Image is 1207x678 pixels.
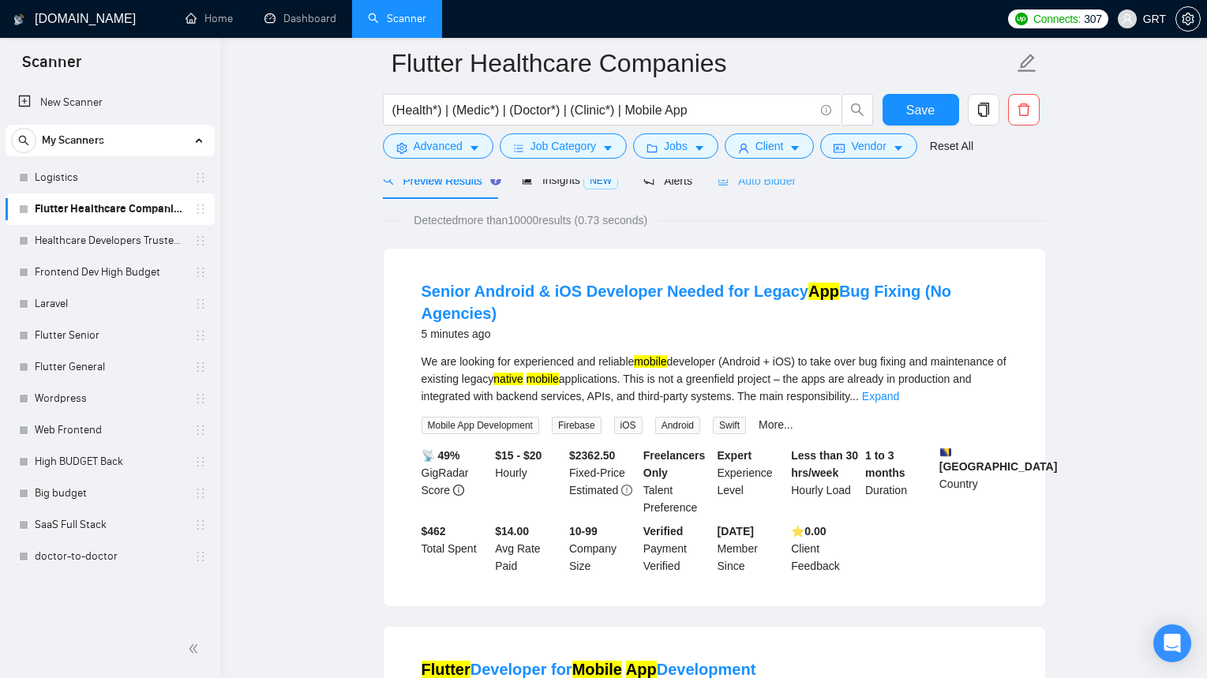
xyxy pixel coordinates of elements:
span: Jobs [664,137,688,155]
b: [DATE] [718,525,754,538]
a: Senior Android & iOS Developer Needed for LegacyAppBug Fixing (No Agencies) [422,283,952,322]
span: Scanner [9,51,94,84]
span: Alerts [643,174,692,187]
div: Open Intercom Messenger [1153,624,1191,662]
b: $ 462 [422,525,446,538]
a: Laravel [35,288,185,320]
span: holder [194,392,207,405]
div: Payment Verified [640,523,714,575]
a: Web Frontend [35,414,185,446]
div: 5 minutes ago [422,324,1007,343]
mark: Flutter [422,661,470,678]
li: My Scanners [6,125,215,572]
span: Preview Results [383,174,497,187]
a: High BUDGET Back [35,446,185,478]
span: Swift [713,417,746,434]
span: holder [194,424,207,436]
span: holder [194,298,207,310]
span: caret-down [694,142,705,154]
span: search [383,174,394,185]
span: holder [194,361,207,373]
span: exclamation-circle [621,485,632,496]
mark: mobile [634,355,666,368]
li: New Scanner [6,87,215,118]
a: FlutterDeveloper forMobile AppDevelopment [422,661,756,678]
span: iOS [614,417,643,434]
a: Big budget [35,478,185,509]
div: Company Size [566,523,640,575]
span: setting [396,142,407,154]
span: holder [194,266,207,279]
button: setting [1175,6,1201,32]
span: NEW [583,172,618,189]
span: Save [906,100,935,120]
span: Connects: [1033,10,1081,28]
div: Country [936,447,1010,516]
span: search [842,103,872,117]
mark: App [808,283,839,300]
button: search [11,128,36,153]
span: Auto Bidder [718,174,796,187]
span: ... [849,390,859,403]
span: area-chart [522,174,533,185]
a: Healthcare Developers Trusted Clients [35,225,185,257]
span: caret-down [789,142,800,154]
button: idcardVendorcaret-down [820,133,916,159]
b: $15 - $20 [495,449,542,462]
a: Logistics [35,162,185,193]
span: caret-down [469,142,480,154]
a: Wordpress [35,383,185,414]
a: SaaS Full Stack [35,509,185,541]
a: More... [759,418,793,431]
button: folderJobscaret-down [633,133,718,159]
b: Expert [718,449,752,462]
span: Detected more than 10000 results (0.73 seconds) [403,212,658,229]
a: dashboardDashboard [264,12,336,25]
span: 307 [1084,10,1101,28]
b: 10-99 [569,525,598,538]
a: setting [1175,13,1201,25]
div: Client Feedback [788,523,862,575]
span: My Scanners [42,125,104,156]
a: Reset All [930,137,973,155]
b: 📡 49% [422,449,460,462]
button: Save [883,94,959,125]
button: search [842,94,873,125]
button: settingAdvancedcaret-down [383,133,493,159]
span: holder [194,519,207,531]
span: holder [194,203,207,215]
b: $ 2362.50 [569,449,615,462]
span: caret-down [893,142,904,154]
input: Scanner name... [392,43,1014,83]
span: delete [1009,103,1039,117]
button: userClientcaret-down [725,133,815,159]
span: Android [655,417,700,434]
span: holder [194,234,207,247]
a: Frontend Dev High Budget [35,257,185,288]
div: Tooltip anchor [489,173,503,187]
img: upwork-logo.png [1015,13,1028,25]
span: Insights [522,174,618,186]
span: folder [647,142,658,154]
span: caret-down [602,142,613,154]
span: Advanced [414,137,463,155]
div: We are looking for experienced and reliable developer (Android + iOS) to take over bug fixing and... [422,353,1007,405]
span: holder [194,487,207,500]
span: double-left [188,641,204,657]
div: Hourly Load [788,447,862,516]
div: GigRadar Score [418,447,493,516]
a: searchScanner [368,12,426,25]
input: Search Freelance Jobs... [392,100,814,120]
button: copy [968,94,999,125]
img: logo [13,7,24,32]
div: Fixed-Price [566,447,640,516]
span: Vendor [851,137,886,155]
span: holder [194,455,207,468]
span: user [1122,13,1133,24]
span: holder [194,171,207,184]
button: delete [1008,94,1040,125]
b: Freelancers Only [643,449,706,479]
div: Avg Rate Paid [492,523,566,575]
b: Verified [643,525,684,538]
div: Duration [862,447,936,516]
